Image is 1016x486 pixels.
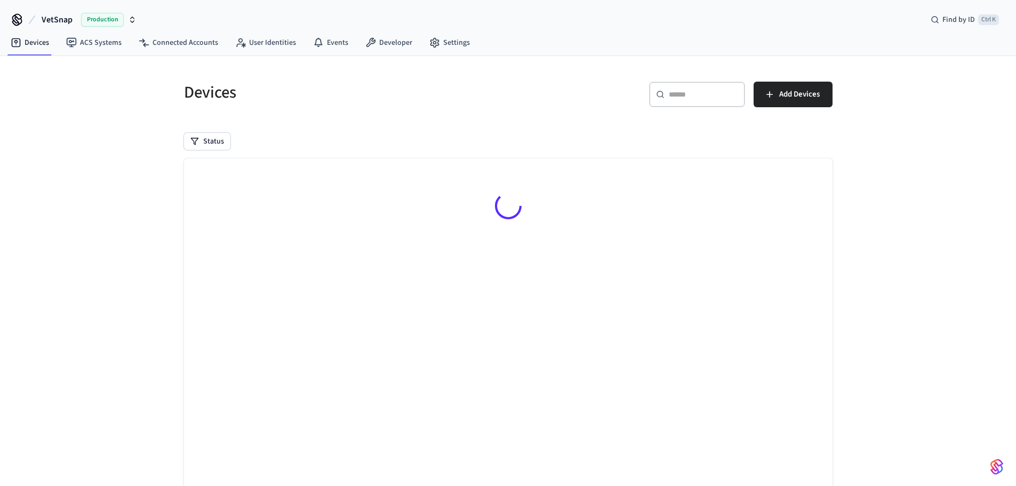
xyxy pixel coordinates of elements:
[779,87,820,101] span: Add Devices
[978,14,999,25] span: Ctrl K
[922,10,1007,29] div: Find by IDCtrl K
[2,33,58,52] a: Devices
[184,133,230,150] button: Status
[130,33,227,52] a: Connected Accounts
[305,33,357,52] a: Events
[42,13,73,26] span: VetSnap
[357,33,421,52] a: Developer
[227,33,305,52] a: User Identities
[184,82,502,103] h5: Devices
[81,13,124,27] span: Production
[990,458,1003,475] img: SeamLogoGradient.69752ec5.svg
[421,33,478,52] a: Settings
[754,82,833,107] button: Add Devices
[58,33,130,52] a: ACS Systems
[942,14,975,25] span: Find by ID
